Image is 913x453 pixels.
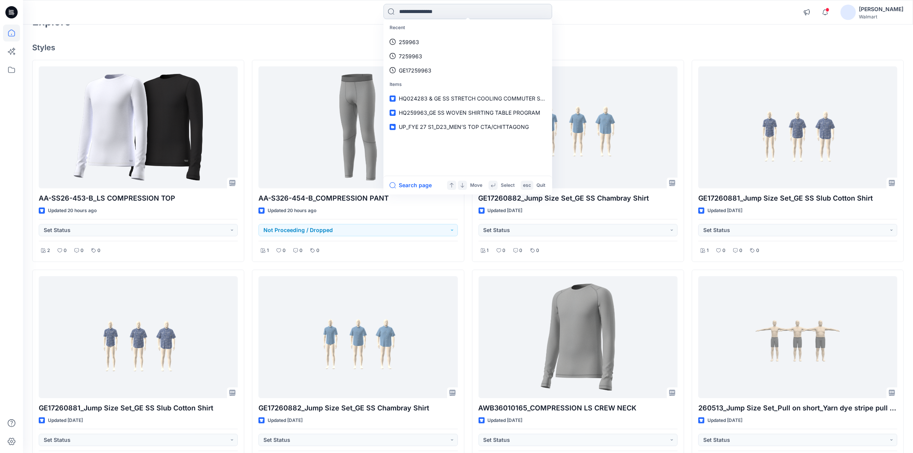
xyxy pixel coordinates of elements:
[385,49,551,63] a: 7259963
[32,15,71,28] h2: Explore
[501,181,515,189] p: Select
[299,247,303,255] p: 0
[536,247,540,255] p: 0
[48,207,97,215] p: Updated 20 hours ago
[316,247,319,255] p: 0
[385,63,551,77] a: GE17259963
[48,417,83,425] p: Updated [DATE]
[268,207,316,215] p: Updated 20 hours ago
[841,5,856,20] img: avatar
[479,66,678,188] a: GE17260882_Jump Size Set_GE SS Chambray Shirt
[722,247,725,255] p: 0
[258,276,457,398] a: GE17260882_Jump Size Set_GE SS Chambray Shirt
[488,207,523,215] p: Updated [DATE]
[268,417,303,425] p: Updated [DATE]
[258,66,457,188] a: AA-S326-454-B_COMPRESSION PANT
[859,14,903,20] div: Walmart
[385,105,551,120] a: HQ259963_GE SS WOVEN SHIRTING TABLE PROGRAM
[698,193,897,204] p: GE17260881_Jump Size Set_GE SS Slub Cotton Shirt
[503,247,506,255] p: 0
[258,193,457,204] p: AA-S326-454-B_COMPRESSION PANT
[399,52,422,60] p: 7259963
[479,403,678,413] p: AWB36010165_COMPRESSION LS CREW NECK
[859,5,903,14] div: [PERSON_NAME]
[698,66,897,188] a: GE17260881_Jump Size Set_GE SS Slub Cotton Shirt
[39,276,238,398] a: GE17260881_Jump Size Set_GE SS Slub Cotton Shirt
[399,124,529,130] span: UP_FYE 27 S1_D23_MEN’S TOP CTA/CHITTAGONG
[707,417,742,425] p: Updated [DATE]
[739,247,742,255] p: 0
[39,66,238,188] a: AA-SS26-453-B_LS COMPRESSION TOP
[385,91,551,105] a: HQ024283 & GE SS STRETCH COOLING COMMUTER SHIRT
[39,193,238,204] p: AA-SS26-453-B_LS COMPRESSION TOP
[385,120,551,134] a: UP_FYE 27 S1_D23_MEN’S TOP CTA/CHITTAGONG
[470,181,482,189] p: Move
[756,247,759,255] p: 0
[399,38,419,46] p: 259963
[97,247,100,255] p: 0
[399,95,553,102] span: HQ024283 & GE SS STRETCH COOLING COMMUTER SHIRT
[385,21,551,35] p: Recent
[267,247,269,255] p: 1
[47,247,50,255] p: 2
[39,403,238,413] p: GE17260881_Jump Size Set_GE SS Slub Cotton Shirt
[488,417,523,425] p: Updated [DATE]
[81,247,84,255] p: 0
[385,35,551,49] a: 259963
[390,181,432,190] button: Search page
[283,247,286,255] p: 0
[399,66,431,74] p: GE17259963
[479,276,678,398] a: AWB36010165_COMPRESSION LS CREW NECK
[707,207,742,215] p: Updated [DATE]
[520,247,523,255] p: 0
[698,403,897,413] p: 260513_Jump Size Set_Pull on short_Yarn dye stripe pull on short_ Inseam 8inch
[487,247,489,255] p: 1
[385,77,551,92] p: Items
[32,43,904,52] h4: Styles
[399,109,540,116] span: HQ259963_GE SS WOVEN SHIRTING TABLE PROGRAM
[523,181,531,189] p: esc
[479,193,678,204] p: GE17260882_Jump Size Set_GE SS Chambray Shirt
[698,276,897,398] a: 260513_Jump Size Set_Pull on short_Yarn dye stripe pull on short_ Inseam 8inch
[64,247,67,255] p: 0
[258,403,457,413] p: GE17260882_Jump Size Set_GE SS Chambray Shirt
[536,181,545,189] p: Quit
[707,247,709,255] p: 1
